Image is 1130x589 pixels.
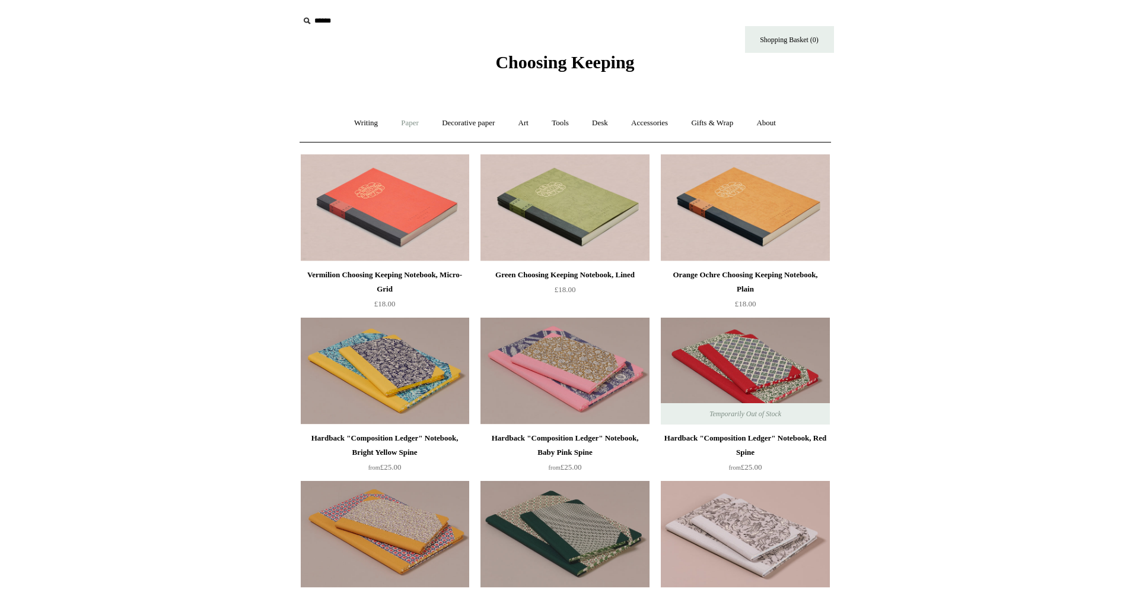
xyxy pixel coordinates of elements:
[343,107,389,139] a: Writing
[480,431,649,480] a: Hardback "Composition Ledger" Notebook, Baby Pink Spine from£25.00
[661,318,829,425] img: Hardback "Composition Ledger" Notebook, Red Spine
[483,268,646,282] div: Green Choosing Keeping Notebook, Lined
[729,463,762,471] span: £25.00
[301,154,469,261] a: Vermilion Choosing Keeping Notebook, Micro-Grid Vermilion Choosing Keeping Notebook, Micro-Grid
[735,299,756,308] span: £18.00
[581,107,619,139] a: Desk
[301,268,469,316] a: Vermilion Choosing Keeping Notebook, Micro-Grid £18.00
[508,107,539,139] a: Art
[480,481,649,588] img: Hardback "Composition Ledger" Notebook, Green Spine
[368,463,402,471] span: £25.00
[368,464,380,471] span: from
[301,481,469,588] a: Hardback "Composition Ledger" Notebook, Mustard Spine Hardback "Composition Ledger" Notebook, Mus...
[661,481,829,588] img: Hardback "Composition Ledger" Notebook, Zodiac
[661,268,829,316] a: Orange Ochre Choosing Keeping Notebook, Plain £18.00
[680,107,744,139] a: Gifts & Wrap
[495,62,634,70] a: Choosing Keeping
[374,299,396,308] span: £18.00
[304,268,466,296] div: Vermilion Choosing Keeping Notebook, Micro-Grid
[431,107,505,139] a: Decorative paper
[480,154,649,261] a: Green Choosing Keeping Notebook, Lined Green Choosing Keeping Notebook, Lined
[301,481,469,588] img: Hardback "Composition Ledger" Notebook, Mustard Spine
[664,268,826,296] div: Orange Ochre Choosing Keeping Notebook, Plain
[480,318,649,425] img: Hardback "Composition Ledger" Notebook, Baby Pink Spine
[480,154,649,261] img: Green Choosing Keeping Notebook, Lined
[549,464,561,471] span: from
[301,431,469,480] a: Hardback "Composition Ledger" Notebook, Bright Yellow Spine from£25.00
[304,431,466,460] div: Hardback "Composition Ledger" Notebook, Bright Yellow Spine
[480,481,649,588] a: Hardback "Composition Ledger" Notebook, Green Spine Hardback "Composition Ledger" Notebook, Green...
[729,464,741,471] span: from
[698,403,793,425] span: Temporarily Out of Stock
[495,52,634,72] span: Choosing Keeping
[390,107,429,139] a: Paper
[480,268,649,316] a: Green Choosing Keeping Notebook, Lined £18.00
[661,154,829,261] img: Orange Ochre Choosing Keeping Notebook, Plain
[661,481,829,588] a: Hardback "Composition Ledger" Notebook, Zodiac Hardback "Composition Ledger" Notebook, Zodiac
[661,318,829,425] a: Hardback "Composition Ledger" Notebook, Red Spine Hardback "Composition Ledger" Notebook, Red Spi...
[661,431,829,480] a: Hardback "Composition Ledger" Notebook, Red Spine from£25.00
[549,463,582,471] span: £25.00
[664,431,826,460] div: Hardback "Composition Ledger" Notebook, Red Spine
[301,154,469,261] img: Vermilion Choosing Keeping Notebook, Micro-Grid
[661,154,829,261] a: Orange Ochre Choosing Keeping Notebook, Plain Orange Ochre Choosing Keeping Notebook, Plain
[620,107,679,139] a: Accessories
[745,26,834,53] a: Shopping Basket (0)
[483,431,646,460] div: Hardback "Composition Ledger" Notebook, Baby Pink Spine
[301,318,469,425] img: Hardback "Composition Ledger" Notebook, Bright Yellow Spine
[301,318,469,425] a: Hardback "Composition Ledger" Notebook, Bright Yellow Spine Hardback "Composition Ledger" Noteboo...
[480,318,649,425] a: Hardback "Composition Ledger" Notebook, Baby Pink Spine Hardback "Composition Ledger" Notebook, B...
[541,107,580,139] a: Tools
[555,285,576,294] span: £18.00
[746,107,787,139] a: About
